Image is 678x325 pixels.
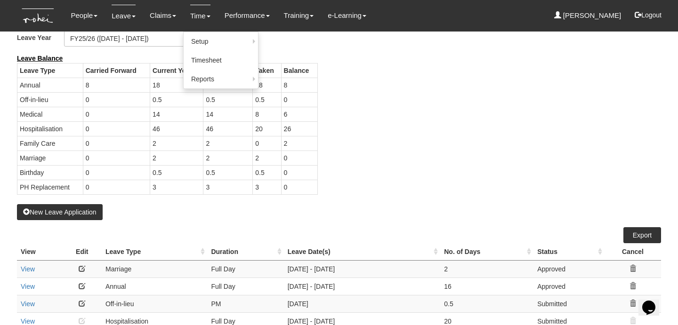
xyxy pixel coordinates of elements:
td: 0 [83,151,150,165]
td: 16 [440,277,533,295]
a: View [21,317,35,325]
a: Claims [150,5,176,26]
td: 0 [83,92,150,107]
td: Off-in-lieu [17,92,83,107]
td: 3 [150,180,203,194]
th: Cancel [605,243,661,261]
td: 0 [83,165,150,180]
a: View [21,283,35,290]
td: Birthday [17,165,83,180]
td: 14 [203,107,253,121]
th: Taken [253,63,281,78]
a: [PERSON_NAME] [554,5,621,26]
label: Leave Year [17,31,64,44]
td: [DATE] - [DATE] [284,260,441,277]
td: 26 [281,121,317,136]
th: Current Year [150,63,203,78]
td: 2 [203,151,253,165]
a: Leave [112,5,136,27]
th: View [17,243,63,261]
td: Approved [533,277,605,295]
td: Off-in-lieu [102,295,207,312]
button: FY25/26 ([DATE] - [DATE]) [64,31,222,47]
th: Status : activate to sort column ascending [533,243,605,261]
td: 3 [253,180,281,194]
td: 0 [83,136,150,151]
a: Timesheet [184,51,258,70]
th: Leave Type : activate to sort column ascending [102,243,207,261]
td: 6 [281,107,317,121]
a: Performance [225,5,270,26]
td: 0 [281,92,317,107]
a: e-Learning [328,5,366,26]
td: 0 [83,121,150,136]
th: Carried Forward [83,63,150,78]
td: Full Day [207,277,283,295]
td: 0.5 [440,295,533,312]
th: Leave Type [17,63,83,78]
td: 0 [281,151,317,165]
td: [DATE] [284,295,441,312]
td: 2 [253,151,281,165]
td: 0 [281,180,317,194]
iframe: chat widget [638,287,669,316]
td: 18 [150,78,203,92]
th: Duration : activate to sort column ascending [207,243,283,261]
td: 0.5 [203,92,253,107]
td: 0.5 [253,92,281,107]
td: 14 [150,107,203,121]
a: Time [190,5,210,27]
td: [DATE] - [DATE] [284,277,441,295]
td: 8 [281,78,317,92]
td: 2 [281,136,317,151]
td: 20 [253,121,281,136]
td: 8 [253,107,281,121]
button: New Leave Application [17,204,103,220]
td: 3 [203,180,253,194]
a: View [21,265,35,273]
td: 0.5 [150,92,203,107]
td: 8 [83,78,150,92]
td: Annual [17,78,83,92]
td: Submitted [533,295,605,312]
td: 0.5 [203,165,253,180]
td: PM [207,295,283,312]
td: 0 [253,136,281,151]
td: Hospitalisation [17,121,83,136]
td: Approved [533,260,605,277]
td: PH Replacement [17,180,83,194]
td: Marriage [102,260,207,277]
div: FY25/26 ([DATE] - [DATE]) [70,34,210,43]
button: Logout [628,4,668,26]
td: Marriage [17,151,83,165]
a: Setup [184,32,258,51]
th: Leave Date(s) : activate to sort column ascending [284,243,441,261]
td: 0 [83,107,150,121]
td: 0.5 [150,165,203,180]
td: 18 [253,78,281,92]
a: Export [623,227,661,243]
a: Training [284,5,314,26]
a: Reports [184,70,258,88]
th: No. of Days : activate to sort column ascending [440,243,533,261]
a: View [21,300,35,308]
td: 46 [150,121,203,136]
td: 2 [440,260,533,277]
td: 46 [203,121,253,136]
td: 2 [203,136,253,151]
a: People [71,5,97,26]
td: 0.5 [253,165,281,180]
td: 2 [150,136,203,151]
td: 0 [83,180,150,194]
td: Family Care [17,136,83,151]
th: Edit [63,243,102,261]
td: Annual [102,277,207,295]
td: Medical [17,107,83,121]
th: Balance [281,63,317,78]
td: 2 [150,151,203,165]
td: 0 [281,165,317,180]
td: Full Day [207,260,283,277]
b: Leave Balance [17,55,63,62]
